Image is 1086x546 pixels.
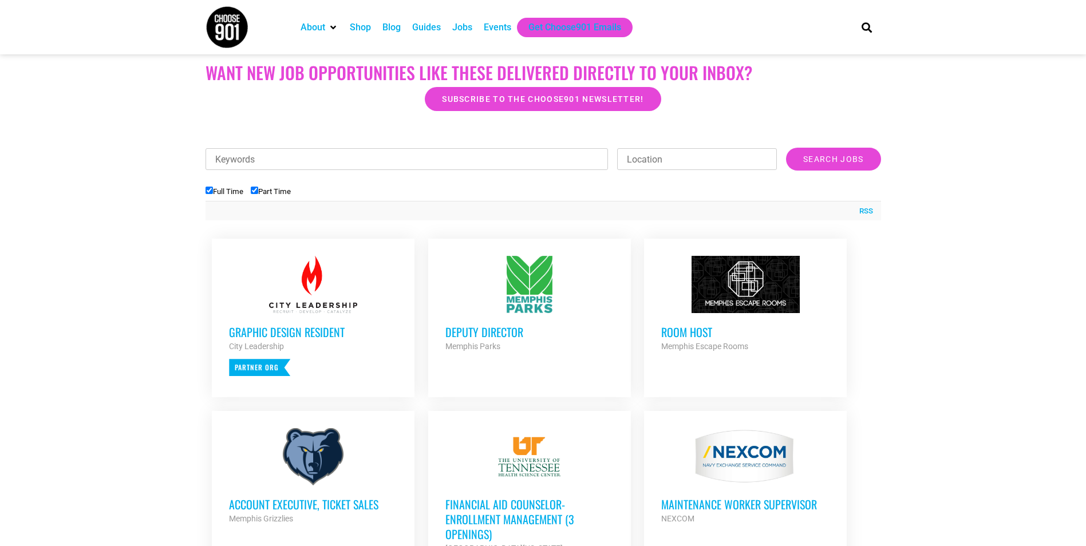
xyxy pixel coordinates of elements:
input: Part Time [251,187,258,194]
input: Search Jobs [786,148,880,171]
nav: Main nav [295,18,842,37]
input: Location [617,148,777,170]
p: Partner Org [229,359,290,376]
h3: Deputy Director [445,325,614,339]
input: Keywords [206,148,609,170]
input: Full Time [206,187,213,194]
strong: Memphis Parks [445,342,500,351]
label: Full Time [206,187,243,196]
div: Search [857,18,876,37]
a: Jobs [452,21,472,34]
a: Room Host Memphis Escape Rooms [644,239,847,370]
strong: NEXCOM [661,514,694,523]
span: Subscribe to the Choose901 newsletter! [442,95,643,103]
h3: Financial Aid Counselor-Enrollment Management (3 Openings) [445,497,614,541]
a: MAINTENANCE WORKER SUPERVISOR NEXCOM [644,411,847,543]
div: About [295,18,344,37]
a: Shop [350,21,371,34]
label: Part Time [251,187,291,196]
a: Deputy Director Memphis Parks [428,239,631,370]
h2: Want New Job Opportunities like these Delivered Directly to your Inbox? [206,62,881,83]
a: Account Executive, Ticket Sales Memphis Grizzlies [212,411,414,543]
a: Subscribe to the Choose901 newsletter! [425,87,661,111]
a: Events [484,21,511,34]
a: About [301,21,325,34]
h3: MAINTENANCE WORKER SUPERVISOR [661,497,830,512]
a: Blog [382,21,401,34]
a: Get Choose901 Emails [528,21,621,34]
a: Graphic Design Resident City Leadership Partner Org [212,239,414,393]
strong: Memphis Grizzlies [229,514,293,523]
a: RSS [854,205,873,217]
h3: Graphic Design Resident [229,325,397,339]
a: Guides [412,21,441,34]
strong: Memphis Escape Rooms [661,342,748,351]
h3: Room Host [661,325,830,339]
h3: Account Executive, Ticket Sales [229,497,397,512]
strong: City Leadership [229,342,284,351]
